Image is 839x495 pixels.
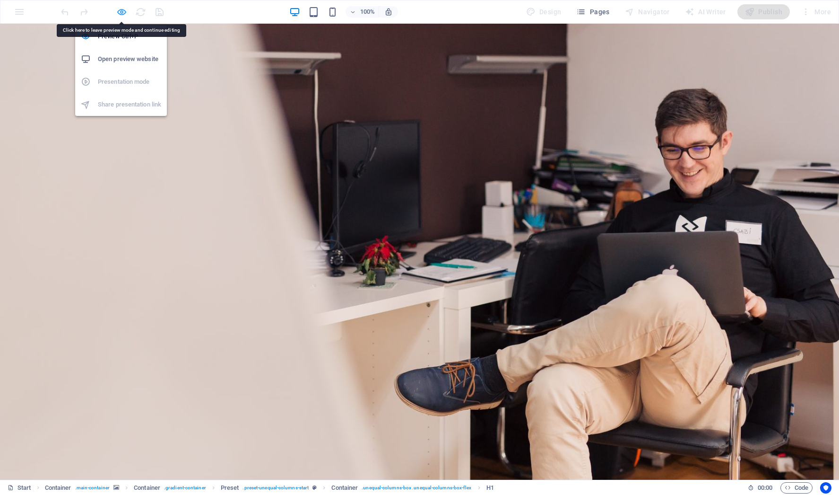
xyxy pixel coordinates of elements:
[331,482,358,494] span: Click to select. Double-click to edit
[346,6,379,18] button: 100%
[134,482,160,494] span: Container
[764,484,766,491] span: :
[362,482,471,494] span: . unequal-columns-box .unequal-columns-box-flex
[312,485,317,490] i: This element is a customizable preset
[45,482,71,494] span: Click to select. Double-click to edit
[221,482,239,494] span: Click to select. Double-click to edit
[572,4,613,19] button: Pages
[748,482,773,494] h6: Session time
[242,482,309,494] span: . preset-unequal-columns-start
[45,482,494,494] nav: breadcrumb
[820,482,831,494] button: Usercentrics
[758,482,772,494] span: 00 00
[785,482,808,494] span: Code
[576,7,609,17] span: Pages
[360,6,375,18] h6: 100%
[75,482,110,494] span: . main-container
[98,31,161,42] h6: Preview Ctrl+P
[98,53,161,65] h6: Open preview website
[164,482,206,494] span: . gradient-container
[384,8,393,16] i: On resize automatically adjust zoom level to fit chosen device.
[8,482,31,494] a: Click to cancel selection. Double-click to open Pages
[486,482,494,494] span: Click to select. Double-click to edit
[522,4,565,19] div: Design (Ctrl+Alt+Y)
[780,482,813,494] button: Code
